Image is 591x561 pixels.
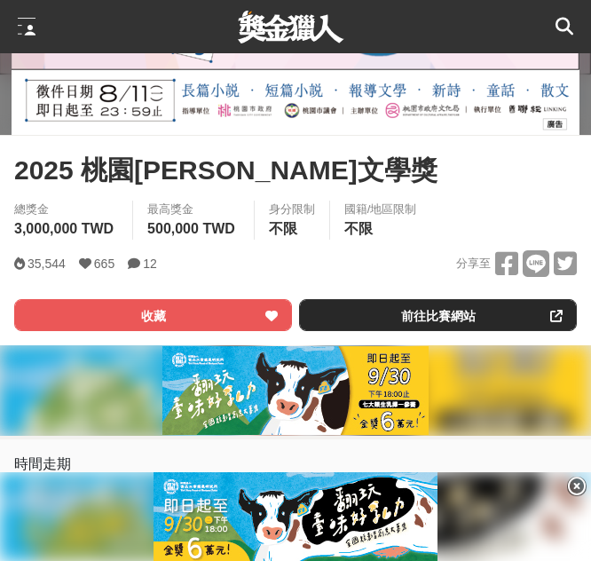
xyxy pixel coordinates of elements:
span: 最高獎金 [147,201,240,218]
a: 前往比賽網站 [299,299,577,331]
span: 35,544 [28,257,66,271]
img: fa09d9ae-94aa-4536-9352-67357bc4fb01.jpg [162,346,429,435]
span: 總獎金 [14,201,118,218]
img: 337aedc9-5b4c-4608-bb2e-72af8c4714fc.jpg [154,472,437,561]
span: 不限 [344,221,373,236]
button: 收藏 [14,299,292,331]
div: 國籍/地區限制 [344,201,417,218]
span: 665 [94,257,114,271]
span: 12 [143,257,157,271]
span: 分享至 [456,250,491,277]
span: 不限 [269,221,297,236]
span: 3,000,000 TWD [14,221,114,236]
span: 2025 桃園[PERSON_NAME]文學獎 [14,150,437,190]
span: 500,000 TWD [147,221,235,236]
div: 身分限制 [269,201,315,218]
